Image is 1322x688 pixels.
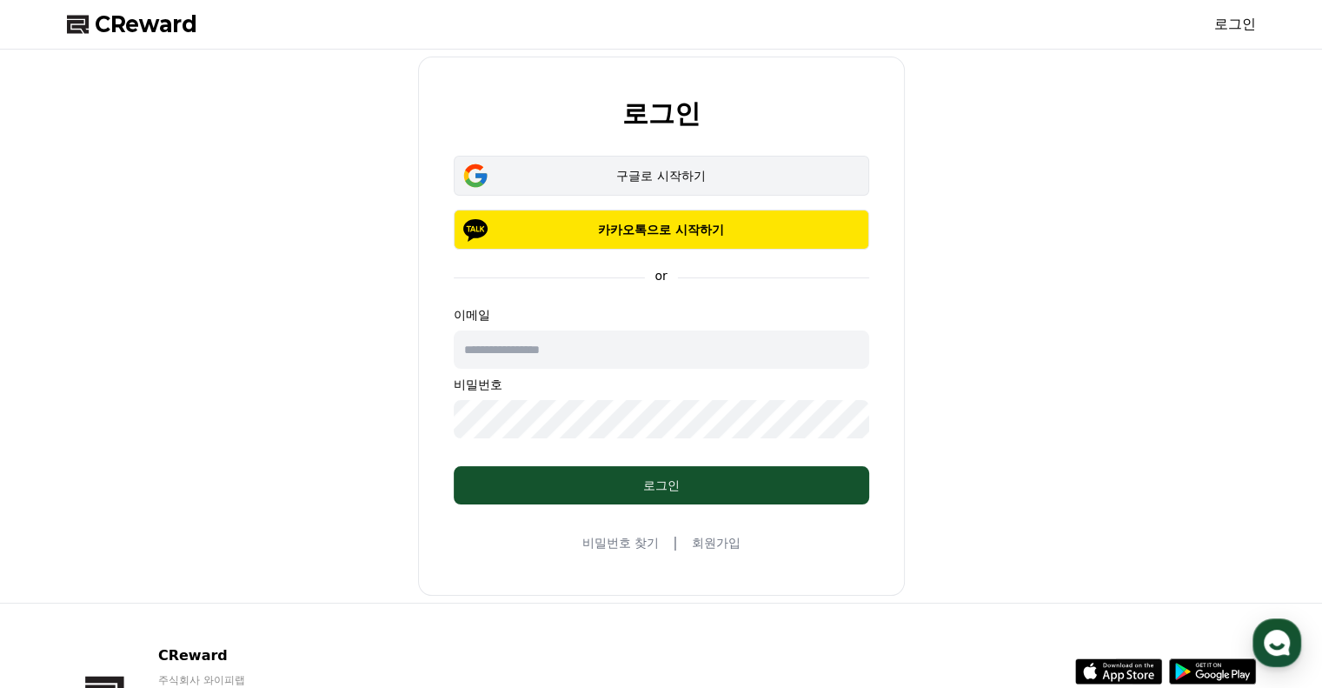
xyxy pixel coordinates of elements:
a: CReward [67,10,197,38]
button: 로그인 [454,466,869,504]
button: 카카오톡으로 시작하기 [454,210,869,250]
a: 비밀번호 찾기 [582,534,659,551]
span: CReward [95,10,197,38]
p: 이메일 [454,306,869,324]
div: 구글로 시작하기 [479,167,844,184]
a: 홈 [5,544,115,587]
button: 구글로 시작하기 [454,156,869,196]
p: or [644,267,677,284]
a: 로그인 [1214,14,1256,35]
a: 대화 [115,544,224,587]
p: 카카오톡으로 시작하기 [479,221,844,238]
p: CReward [158,645,370,666]
div: 로그인 [488,477,834,494]
p: 비밀번호 [454,376,869,393]
a: 회원가입 [691,534,740,551]
a: 설정 [224,544,334,587]
p: 주식회사 와이피랩 [158,673,370,687]
span: 설정 [269,570,289,584]
span: | [673,532,677,553]
h2: 로그인 [622,99,701,128]
span: 홈 [55,570,65,584]
span: 대화 [159,571,180,584]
